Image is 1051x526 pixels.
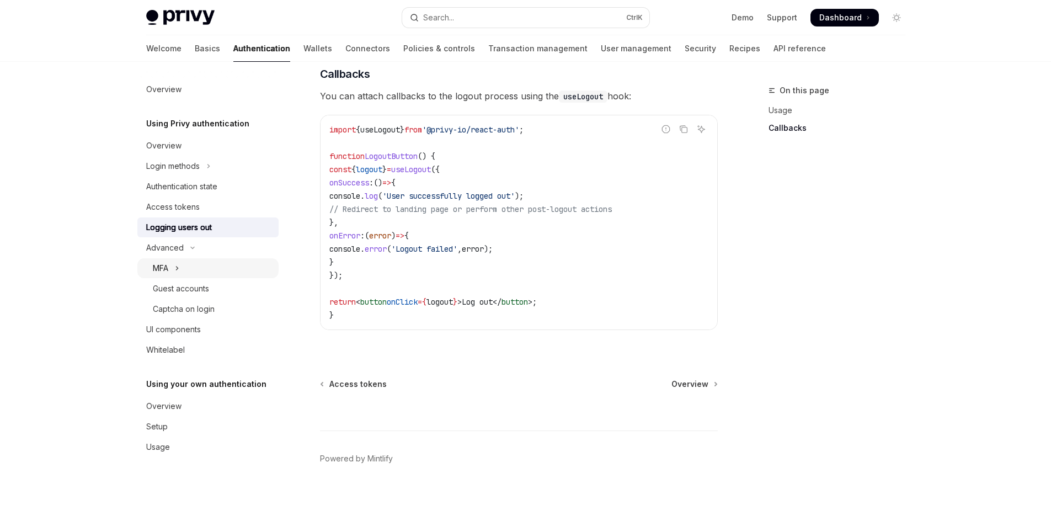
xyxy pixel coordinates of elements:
[137,279,279,299] a: Guest accounts
[329,125,356,135] span: import
[488,35,588,62] a: Transaction management
[502,297,528,307] span: button
[146,241,184,254] div: Advanced
[360,191,365,201] span: .
[374,178,382,188] span: ()
[137,238,279,258] button: Toggle Advanced section
[387,244,391,254] span: (
[137,320,279,339] a: UI components
[559,91,607,103] code: useLogout
[810,9,879,26] a: Dashboard
[146,420,168,433] div: Setup
[365,231,369,241] span: (
[233,35,290,62] a: Authentication
[329,297,356,307] span: return
[329,164,351,174] span: const
[360,125,400,135] span: useLogout
[146,221,212,234] div: Logging users out
[137,340,279,360] a: Whitelabel
[329,244,360,254] span: console
[320,453,393,464] a: Powered by Mintlify
[195,35,220,62] a: Basics
[146,440,170,454] div: Usage
[329,379,387,390] span: Access tokens
[423,11,454,24] div: Search...
[153,302,215,316] div: Captcha on login
[418,297,422,307] span: =
[493,297,502,307] span: </
[462,244,484,254] span: error
[528,297,532,307] span: >
[137,299,279,319] a: Captcha on login
[387,164,391,174] span: =
[356,125,360,135] span: {
[396,231,404,241] span: =>
[369,231,391,241] span: error
[320,66,370,82] span: Callbacks
[767,12,797,23] a: Support
[137,79,279,99] a: Overview
[146,139,182,152] div: Overview
[676,122,691,136] button: Copy the contents from the code block
[360,297,387,307] span: button
[422,125,519,135] span: '@privy-io/react-auth'
[391,164,431,174] span: useLogout
[137,417,279,437] a: Setup
[137,136,279,156] a: Overview
[329,257,334,267] span: }
[462,297,493,307] span: Log out
[137,217,279,237] a: Logging users out
[137,396,279,416] a: Overview
[426,297,453,307] span: logout
[391,244,457,254] span: 'Logout failed'
[329,151,365,161] span: function
[382,191,515,201] span: 'User successfully logged out'
[400,125,404,135] span: }
[369,178,374,188] span: :
[659,122,673,136] button: Report incorrect code
[360,244,365,254] span: .
[431,164,440,174] span: ({
[769,119,914,137] a: Callbacks
[329,204,612,214] span: // Redirect to landing page or perform other post-logout actions
[351,164,356,174] span: {
[146,35,182,62] a: Welcome
[671,379,717,390] a: Overview
[382,178,391,188] span: =>
[671,379,708,390] span: Overview
[146,400,182,413] div: Overview
[685,35,716,62] a: Security
[601,35,671,62] a: User management
[146,180,217,193] div: Authentication state
[345,35,390,62] a: Connectors
[378,191,382,201] span: (
[391,178,396,188] span: {
[457,297,462,307] span: >
[365,244,387,254] span: error
[329,231,360,241] span: onError
[626,13,643,22] span: Ctrl K
[819,12,862,23] span: Dashboard
[146,378,266,391] h5: Using your own authentication
[694,122,708,136] button: Ask AI
[329,178,369,188] span: onSuccess
[146,323,201,336] div: UI components
[146,343,185,357] div: Whitelabel
[329,191,360,201] span: console
[382,164,387,174] span: }
[329,270,343,280] span: });
[137,197,279,217] a: Access tokens
[146,83,182,96] div: Overview
[532,297,537,307] span: ;
[356,297,360,307] span: <
[146,10,215,25] img: light logo
[732,12,754,23] a: Demo
[391,231,396,241] span: )
[404,125,422,135] span: from
[418,151,435,161] span: () {
[387,297,418,307] span: onClick
[329,310,334,320] span: }
[769,102,914,119] a: Usage
[146,160,200,173] div: Login methods
[153,282,209,295] div: Guest accounts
